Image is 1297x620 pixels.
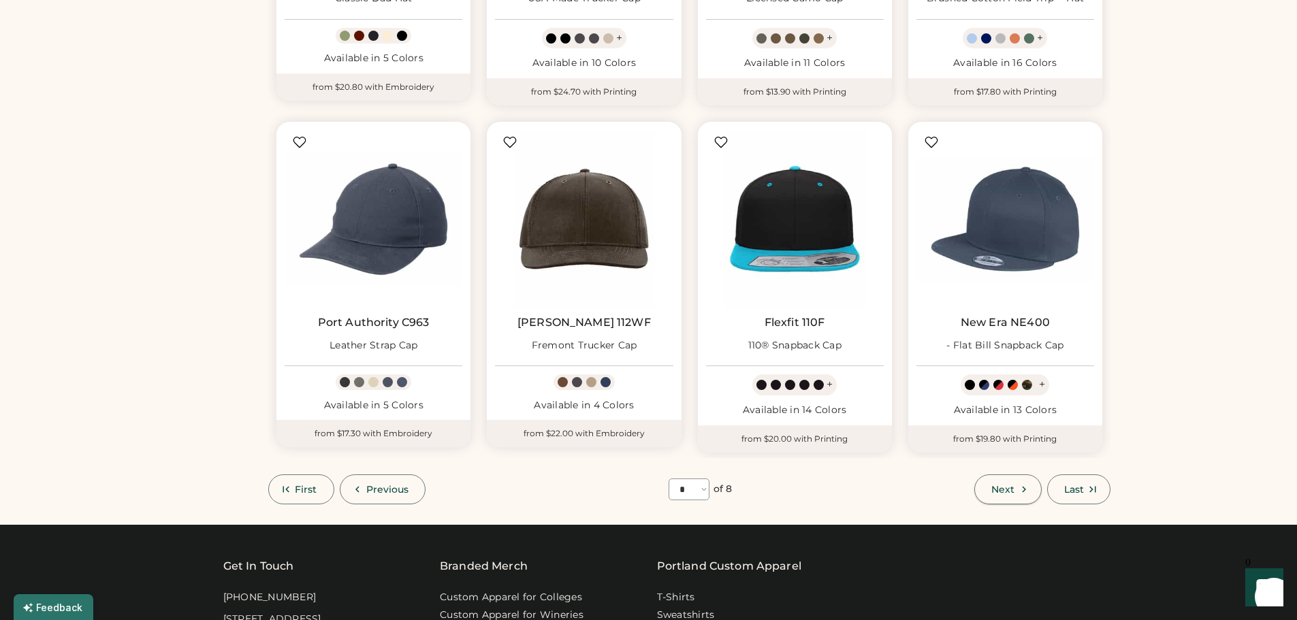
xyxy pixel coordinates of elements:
div: Get In Touch [223,558,294,574]
span: Previous [366,485,409,494]
a: Custom Apparel for Colleges [440,591,582,604]
div: Fremont Trucker Cap [532,339,637,353]
span: First [295,485,317,494]
a: Port Authority C963 [318,316,430,329]
div: + [1039,377,1045,392]
div: from $13.90 with Printing [698,78,892,105]
div: from $17.80 with Printing [908,78,1102,105]
div: Branded Merch [440,558,528,574]
div: from $20.80 with Embroidery [276,74,470,101]
a: New Era NE400 [961,316,1050,329]
div: Available in 14 Colors [706,404,884,417]
div: from $19.80 with Printing [908,425,1102,453]
div: + [1037,31,1043,46]
div: from $20.00 with Printing [698,425,892,453]
div: Leather Strap Cap [330,339,417,353]
div: from $24.70 with Printing [487,78,681,105]
button: Next [974,474,1041,504]
div: + [827,31,833,46]
div: + [616,31,622,46]
a: Flexfit 110F [765,316,825,329]
div: + [827,377,833,392]
div: from $22.00 with Embroidery [487,420,681,447]
div: Available in 5 Colors [285,52,462,65]
button: Last [1047,474,1110,504]
div: from $17.30 with Embroidery [276,420,470,447]
div: - Flat Bill Snapback Cap [946,339,1063,353]
img: Flexfit 110F 110® Snapback Cap [706,130,884,308]
button: First [268,474,334,504]
a: [PERSON_NAME] 112WF [517,316,651,329]
img: Richardson 112WF Fremont Trucker Cap [495,130,673,308]
img: New Era NE400 - Flat Bill Snapback Cap [916,130,1094,308]
div: [PHONE_NUMBER] [223,591,317,604]
div: of 8 [714,483,732,496]
a: Portland Custom Apparel [657,558,801,574]
span: Next [991,485,1014,494]
button: Previous [340,474,426,504]
a: T-Shirts [657,591,695,604]
div: Available in 16 Colors [916,56,1094,70]
div: Available in 10 Colors [495,56,673,70]
div: Available in 13 Colors [916,404,1094,417]
div: Available in 5 Colors [285,399,462,412]
span: Last [1064,485,1084,494]
div: Available in 11 Colors [706,56,884,70]
img: Port Authority C963 Leather Strap Cap [285,130,462,308]
iframe: Front Chat [1232,559,1291,617]
div: Available in 4 Colors [495,399,673,412]
div: 110® Snapback Cap [748,339,842,353]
